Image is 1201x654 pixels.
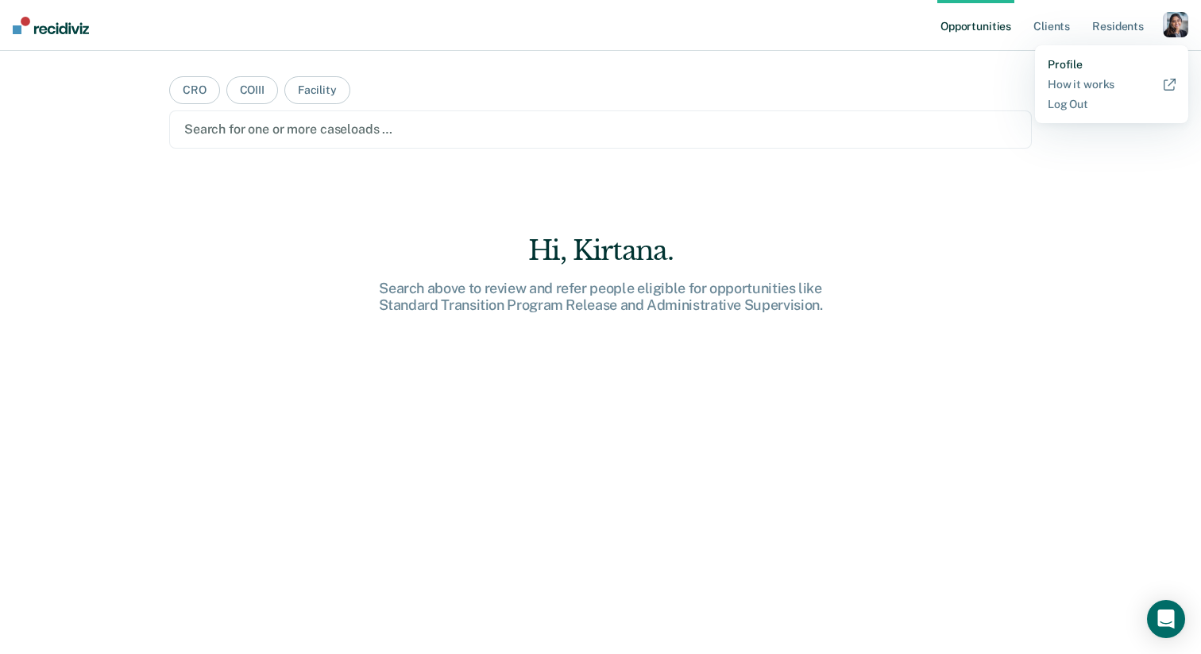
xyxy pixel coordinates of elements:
button: COIII [226,76,278,104]
img: Recidiviz [13,17,89,34]
div: Hi, Kirtana. [346,234,855,267]
button: Facility [284,76,350,104]
a: Profile [1048,58,1176,72]
a: Log Out [1048,98,1176,111]
div: Search above to review and refer people eligible for opportunities like Standard Transition Progr... [346,280,855,314]
button: CRO [169,76,220,104]
div: Open Intercom Messenger [1147,600,1185,638]
a: How it works [1048,78,1176,91]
